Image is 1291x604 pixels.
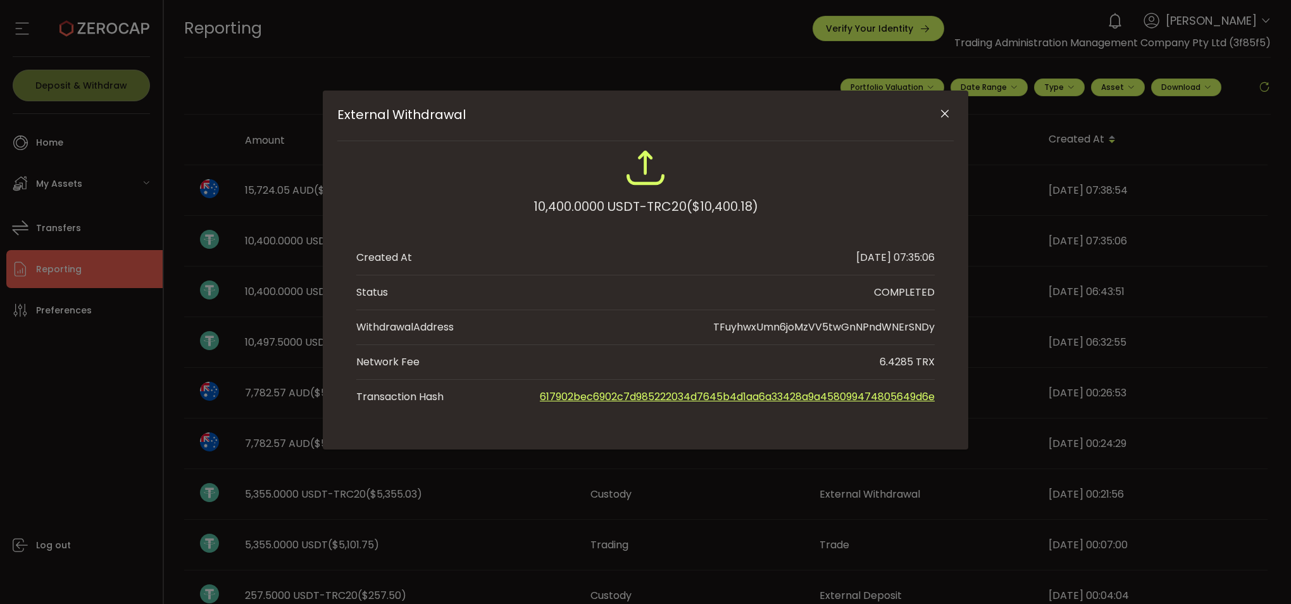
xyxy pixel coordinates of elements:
[356,320,413,334] span: Withdrawal
[874,285,935,300] div: COMPLETED
[856,250,935,265] div: [DATE] 07:35:06
[1228,543,1291,604] iframe: Chat Widget
[356,285,388,300] div: Status
[323,91,968,450] div: External Withdrawal
[356,355,420,370] div: Network Fee
[880,355,935,370] div: 6.4285 TRX
[337,107,892,122] span: External Withdrawal
[713,320,935,335] div: TFuyhwxUmn6joMzVV5twGnNPndWNErSNDy
[356,389,483,405] span: Transaction Hash
[533,195,758,218] div: 10,400.0000 USDT-TRC20
[540,389,935,404] a: 617902bec6902c7d985222034d7645b4d1aa6a33428a9a458099474805649d6e
[687,195,758,218] span: ($10,400.18)
[933,103,956,125] button: Close
[356,320,454,335] div: Address
[356,250,412,265] div: Created At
